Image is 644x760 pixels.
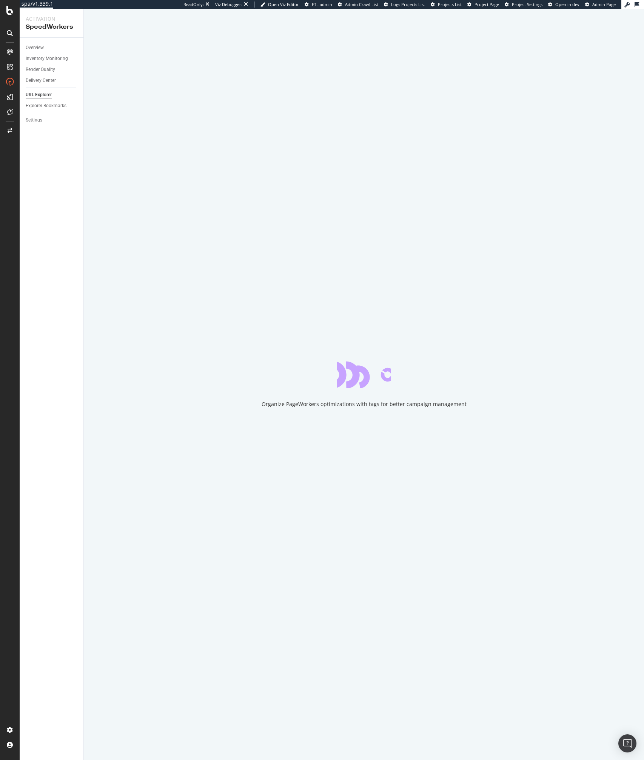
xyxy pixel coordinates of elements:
div: Render Quality [26,66,55,74]
div: Activation [26,15,77,23]
span: FTL admin [312,2,332,7]
div: ReadOnly: [183,2,204,8]
div: Open Intercom Messenger [618,734,636,752]
div: animation [337,361,391,388]
a: Inventory Monitoring [26,55,78,63]
span: Projects List [438,2,462,7]
a: Explorer Bookmarks [26,102,78,110]
a: Projects List [431,2,462,8]
span: Project Settings [512,2,542,7]
a: Open in dev [548,2,579,8]
a: Delivery Center [26,77,78,85]
div: URL Explorer [26,91,52,99]
a: Render Quality [26,66,78,74]
a: FTL admin [305,2,332,8]
span: Project Page [475,2,499,7]
a: Settings [26,116,78,124]
div: Viz Debugger: [215,2,242,8]
span: Admin Page [592,2,616,7]
a: Admin Crawl List [338,2,378,8]
div: SpeedWorkers [26,23,77,31]
div: Organize PageWorkers optimizations with tags for better campaign management [262,400,467,408]
div: Overview [26,44,44,52]
div: Explorer Bookmarks [26,102,66,110]
a: URL Explorer [26,91,78,99]
a: Logs Projects List [384,2,425,8]
span: Admin Crawl List [345,2,378,7]
a: Project Settings [505,2,542,8]
span: Open in dev [555,2,579,7]
a: Project Page [467,2,499,8]
div: Delivery Center [26,77,56,85]
span: Logs Projects List [391,2,425,7]
a: Overview [26,44,78,52]
div: Inventory Monitoring [26,55,68,63]
a: Open Viz Editor [260,2,299,8]
div: Settings [26,116,42,124]
span: Open Viz Editor [268,2,299,7]
a: Admin Page [585,2,616,8]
